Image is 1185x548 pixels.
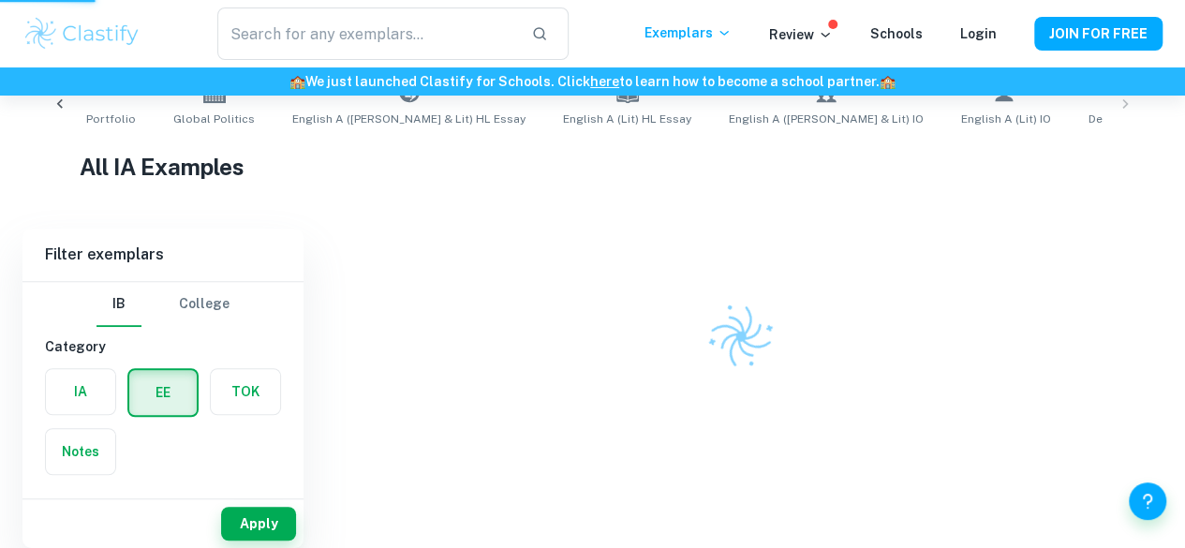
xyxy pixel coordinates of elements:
span: English A ([PERSON_NAME] & Lit) IO [729,111,924,127]
span: English A (Lit) HL Essay [563,111,691,127]
button: Apply [221,507,296,541]
img: Clastify logo [22,15,141,52]
span: English A (Lit) IO [961,111,1051,127]
h1: All IA Examples [80,150,1105,184]
a: Login [960,26,997,41]
button: TOK [211,369,280,414]
button: EE [129,370,197,415]
button: IB [96,282,141,327]
a: here [590,74,619,89]
span: 🏫 [289,74,305,89]
button: College [179,282,230,327]
button: Help and Feedback [1129,482,1166,520]
h6: Filter exemplars [22,229,304,281]
p: Review [769,24,833,45]
span: Global Politics [173,111,255,127]
button: Notes [46,429,115,474]
input: Search for any exemplars... [217,7,517,60]
img: Clastify logo [696,292,784,380]
a: Schools [870,26,923,41]
span: 🏫 [880,74,896,89]
h6: We just launched Clastify for Schools. Click to learn how to become a school partner. [4,71,1181,92]
h6: Category [45,336,281,357]
div: Filter type choice [96,282,230,327]
span: English A ([PERSON_NAME] & Lit) HL Essay [292,111,526,127]
button: JOIN FOR FREE [1034,17,1163,51]
button: IA [46,369,115,414]
p: Exemplars [644,22,732,43]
